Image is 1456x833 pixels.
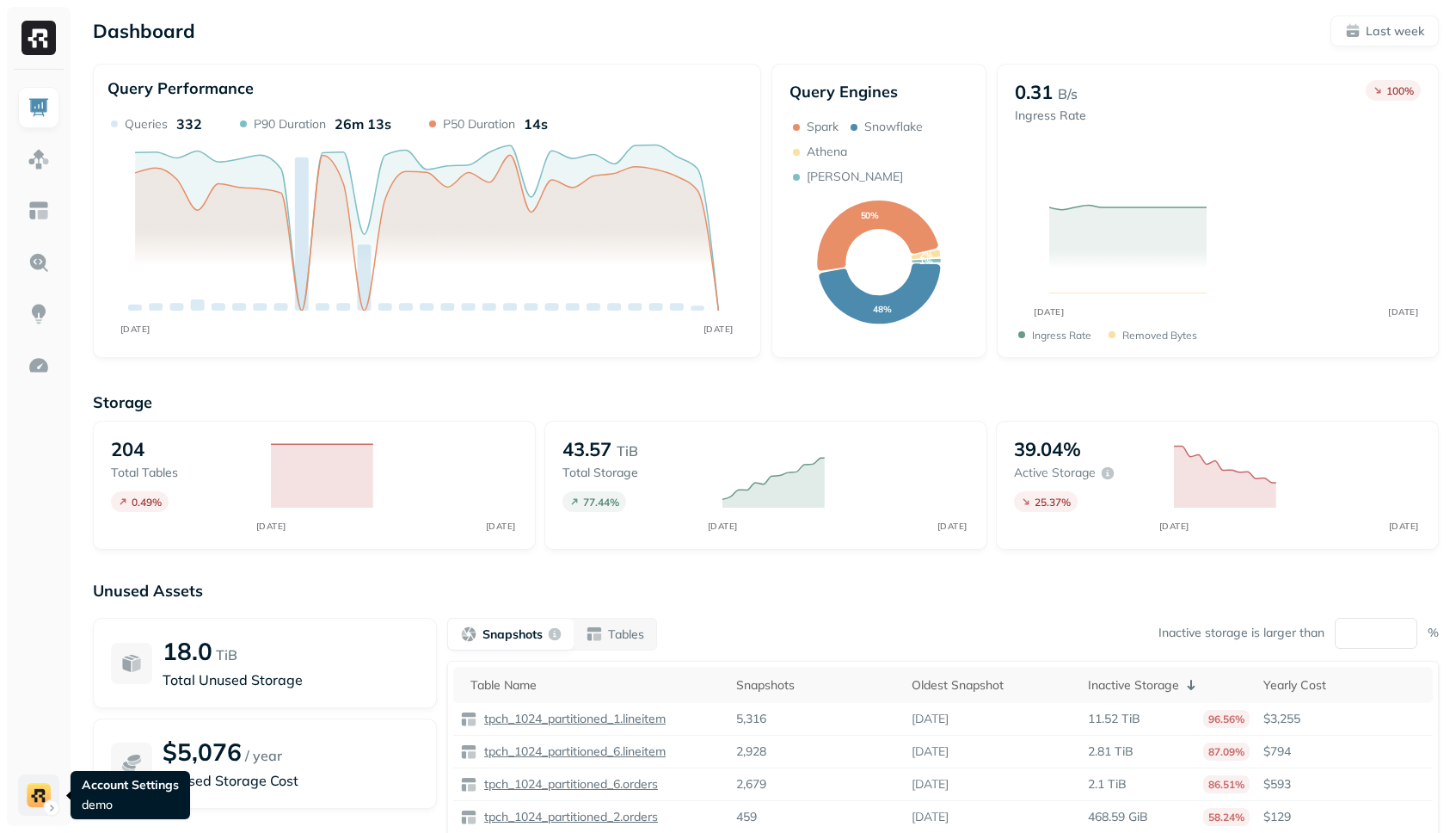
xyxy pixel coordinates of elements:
[27,783,51,807] img: demo
[1032,329,1091,342] p: Ingress Rate
[1428,625,1439,641] p: %
[919,250,933,261] text: 2%
[443,116,515,133] p: P50 Duration
[1203,710,1250,728] p: 96.56%
[1158,625,1324,641] p: Inactive storage is larger than
[477,809,658,825] a: tpch_1024_partitioned_2.orders
[335,115,391,133] p: 26m 13s
[245,745,282,766] p: / year
[460,711,477,728] img: table
[524,115,548,133] p: 14s
[1035,496,1071,509] p: 25.37 %
[703,324,734,334] tspan: [DATE]
[111,465,254,481] p: Total tables
[111,437,144,461] p: 204
[912,744,949,760] p: [DATE]
[28,200,50,222] img: Asset Explorer
[1263,744,1426,760] p: $794
[562,437,611,461] p: 43.57
[860,210,879,221] text: 50%
[482,626,543,643] p: Snapshots
[919,256,933,267] text: 1%
[28,355,50,377] img: Optimization
[1122,329,1197,342] p: Removed bytes
[255,521,286,532] tspan: [DATE]
[736,711,766,727] p: 5,316
[477,711,666,727] a: tpch_1024_partitioned_1.lineitem
[82,777,179,793] p: Account Settings
[93,19,195,43] p: Dashboard
[1088,809,1148,825] p: 468.59 GiB
[1014,437,1081,461] p: 39.04%
[125,116,168,133] p: Queries
[583,496,619,509] p: 77.44 %
[93,581,1439,601] p: Unused Assets
[1203,743,1250,761] p: 87.09%
[1158,521,1189,532] tspan: [DATE]
[912,809,949,825] p: [DATE]
[254,116,326,133] p: P90 Duration
[1388,521,1418,532] tspan: [DATE]
[562,465,705,481] p: Total storage
[807,119,839,135] p: Spark
[1263,677,1426,694] div: Yearly Cost
[460,809,477,826] img: table
[82,797,179,813] p: demo
[1014,465,1096,481] p: Active storage
[1366,23,1424,40] p: Last week
[477,744,666,760] a: tpch_1024_partitioned_6.lineitem
[216,645,237,665] p: TiB
[470,677,722,694] div: Table Name
[1015,108,1086,124] p: Ingress Rate
[22,21,56,55] img: Ryft
[1088,711,1140,727] p: 11.52 TiB
[864,119,923,135] p: Snowflake
[912,711,949,727] p: [DATE]
[1015,80,1053,104] p: 0.31
[481,776,658,793] p: tpch_1024_partitioned_6.orders
[736,776,766,793] p: 2,679
[1203,775,1250,793] p: 86.51%
[1263,776,1426,793] p: $593
[460,744,477,761] img: table
[485,521,515,532] tspan: [DATE]
[937,521,967,532] tspan: [DATE]
[481,809,658,825] p: tpch_1024_partitioned_2.orders
[163,669,419,690] p: Total Unused Storage
[707,521,737,532] tspan: [DATE]
[1058,83,1078,104] p: B/s
[912,776,949,793] p: [DATE]
[477,776,658,793] a: tpch_1024_partitioned_6.orders
[28,96,50,119] img: Dashboard
[481,744,666,760] p: tpch_1024_partitioned_6.lineitem
[873,305,892,316] text: 48%
[108,78,254,98] p: Query Performance
[736,677,899,694] div: Snapshots
[460,776,477,793] img: table
[1263,809,1426,825] p: $129
[1088,776,1127,793] p: 2.1 TiB
[789,82,969,102] p: Query Engines
[120,324,151,334] tspan: [DATE]
[176,115,202,133] p: 332
[617,441,638,461] p: TiB
[1035,306,1065,317] tspan: [DATE]
[1088,744,1133,760] p: 2.81 TiB
[1330,15,1439,46] button: Last week
[1386,84,1414,97] p: 100 %
[1203,808,1250,826] p: 58.24%
[28,251,50,274] img: Query Explorer
[28,148,50,170] img: Assets
[1389,306,1419,317] tspan: [DATE]
[132,496,162,509] p: 0.49 %
[608,626,644,643] p: Tables
[912,677,1074,694] div: Oldest Snapshot
[481,711,666,727] p: tpch_1024_partitioned_1.lineitem
[807,169,903,185] p: [PERSON_NAME]
[93,392,1439,412] p: Storage
[163,770,419,791] p: Unused Storage Cost
[1263,711,1426,727] p: $3,255
[807,144,847,160] p: Athena
[736,809,757,825] p: 459
[163,636,212,666] p: 18.0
